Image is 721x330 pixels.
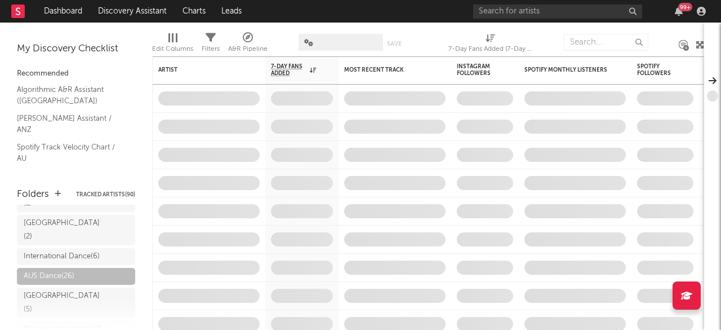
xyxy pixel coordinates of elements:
input: Search... [564,34,648,51]
div: Recommended [17,67,135,81]
div: Spotify Followers [637,63,677,77]
a: International Dance(6) [17,248,135,265]
div: Spotify Monthly Listeners [524,67,609,73]
a: [GEOGRAPHIC_DATA](5) [17,288,135,318]
div: My Discovery Checklist [17,42,135,56]
div: 7-Day Fans Added (7-Day Fans Added) [448,28,533,61]
div: International Dance ( 6 ) [24,250,100,263]
div: Filters [202,42,220,56]
div: A&R Pipeline [228,28,268,61]
button: 99+ [675,7,683,16]
div: A&R Pipeline [228,42,268,56]
div: [GEOGRAPHIC_DATA] ( 2 ) [24,217,103,244]
a: [PERSON_NAME] Assistant / ANZ [17,112,124,135]
a: Spotify Track Velocity Chart / AU [17,141,124,164]
button: Save [387,41,402,47]
div: Artist [158,67,243,73]
input: Search for artists [473,5,642,19]
div: [GEOGRAPHIC_DATA] ( 5 ) [24,289,103,316]
span: 7-Day Fans Added [271,63,307,77]
div: Most Recent Track [344,67,429,73]
div: 7-Day Fans Added (7-Day Fans Added) [448,42,533,56]
a: Algorithmic A&R Assistant ([GEOGRAPHIC_DATA]) [17,83,124,107]
div: Instagram Followers [457,63,496,77]
div: AUS Dance ( 26 ) [24,270,74,283]
div: Folders [17,188,49,201]
div: 99 + [678,3,692,11]
div: Edit Columns [152,28,193,61]
a: AUS Dance(26) [17,268,135,285]
div: Edit Columns [152,42,193,56]
button: Tracked Artists(90) [76,192,135,197]
a: [GEOGRAPHIC_DATA](2) [17,215,135,245]
div: Filters [202,28,220,61]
